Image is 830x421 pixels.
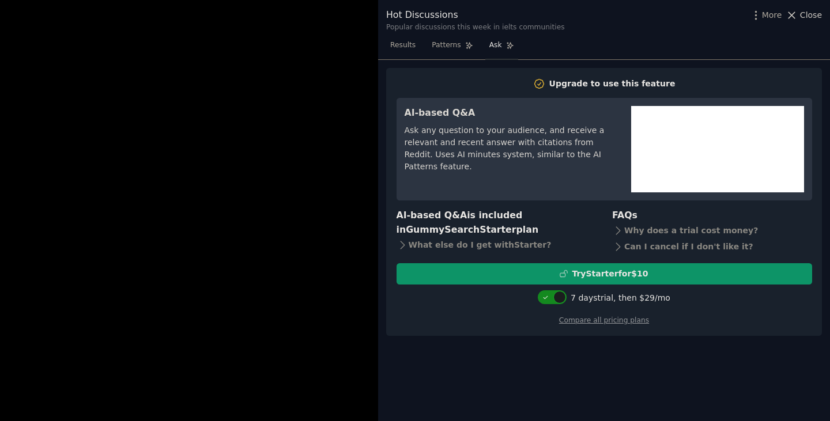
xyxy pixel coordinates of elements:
div: Upgrade to use this feature [549,78,676,90]
div: Hot Discussions [386,8,565,22]
div: Try Starter for $10 [572,268,648,280]
div: What else do I get with Starter ? [397,237,597,253]
span: More [762,9,782,21]
button: TryStarterfor$10 [397,263,812,285]
h3: AI-based Q&A is included in plan [397,208,597,237]
a: Compare all pricing plans [559,316,649,324]
div: Can I cancel if I don't like it? [612,239,812,255]
button: More [750,9,782,21]
a: Ask [485,36,518,60]
span: Ask [489,40,502,51]
span: Close [800,9,822,21]
span: Patterns [432,40,461,51]
a: Patterns [428,36,477,60]
button: Close [786,9,822,21]
div: 7 days trial, then $ 29 /mo [571,292,670,304]
h3: FAQs [612,208,812,223]
a: Results [386,36,420,60]
div: Popular discussions this week in ielts communities [386,22,565,33]
span: Results [390,40,416,51]
div: Ask any question to your audience, and receive a relevant and recent answer with citations from R... [405,124,615,173]
div: Why does a trial cost money? [612,223,812,239]
h3: AI-based Q&A [405,106,615,120]
span: GummySearch Starter [406,224,516,235]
